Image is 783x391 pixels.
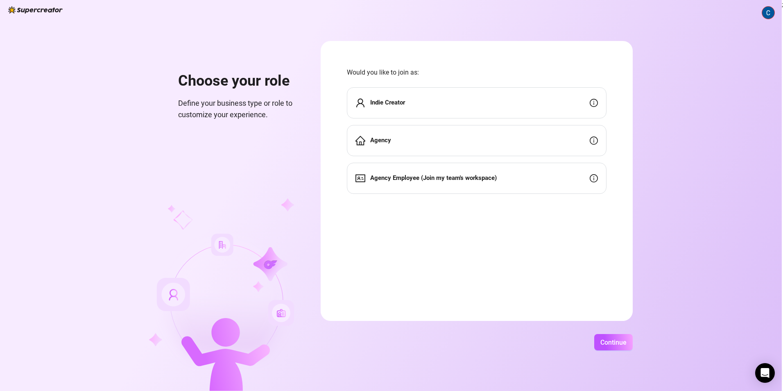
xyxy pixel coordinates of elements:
[594,334,633,350] button: Continue
[8,6,63,14] img: logo
[590,174,598,182] span: info-circle
[600,339,627,346] span: Continue
[178,98,301,121] span: Define your business type or role to customize your experience.
[355,173,365,183] span: idcard
[355,98,365,108] span: user
[370,99,405,106] strong: Indie Creator
[755,363,775,383] div: Open Intercom Messenger
[355,136,365,145] span: home
[347,67,606,77] span: Would you like to join as:
[178,72,301,90] h1: Choose your role
[590,136,598,145] span: info-circle
[762,7,774,19] img: ACg8ocIJrkclcG4xZtj-99xtpyirElSOHQNZT5H2TM8GZZSO6guaOA=s96-c
[370,174,497,182] strong: Agency Employee (Join my team's workspace)
[370,136,391,144] strong: Agency
[590,99,598,107] span: info-circle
